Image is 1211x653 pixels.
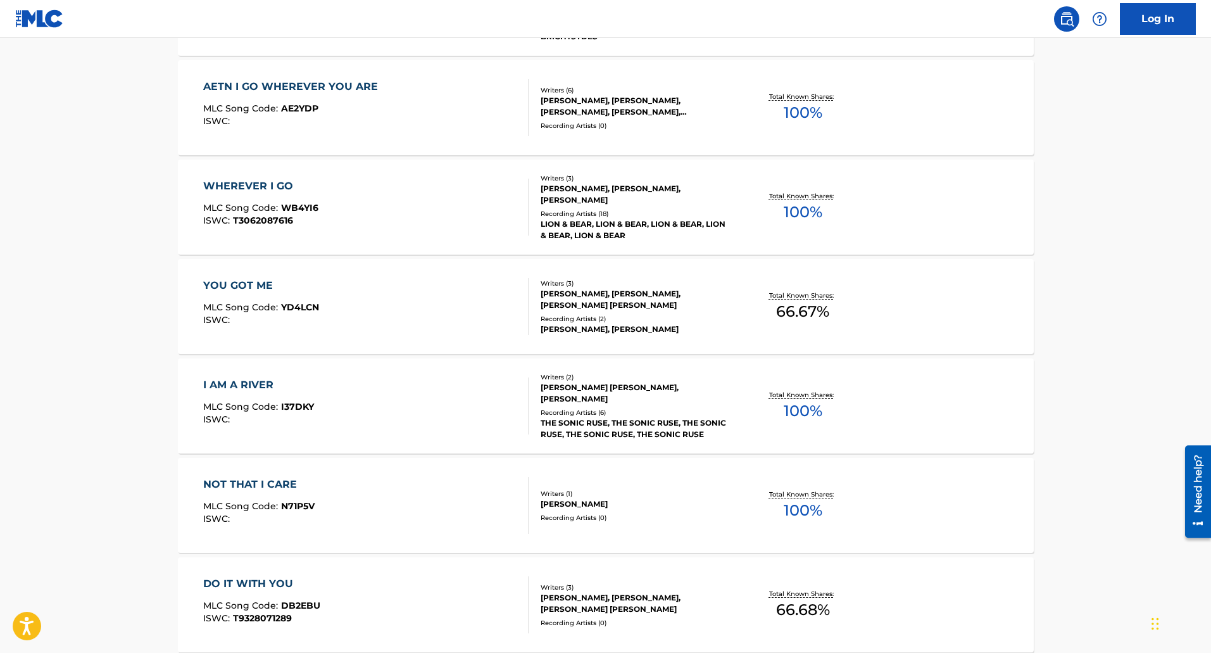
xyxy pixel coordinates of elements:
[541,86,732,95] div: Writers ( 6 )
[203,600,281,611] span: MLC Song Code :
[281,202,318,213] span: WB4YI6
[541,183,732,206] div: [PERSON_NAME], [PERSON_NAME], [PERSON_NAME]
[203,79,384,94] div: AETN I GO WHEREVER YOU ARE
[1120,3,1196,35] a: Log In
[1054,6,1079,32] a: Public Search
[541,408,732,417] div: Recording Artists ( 6 )
[776,300,829,323] span: 66.67 %
[541,583,732,592] div: Writers ( 3 )
[769,291,837,300] p: Total Known Shares:
[233,612,292,624] span: T9328071289
[541,121,732,130] div: Recording Artists ( 0 )
[281,600,320,611] span: DB2EBU
[178,259,1034,354] a: YOU GOT MEMLC Song Code:YD4LCNISWC:Writers (3)[PERSON_NAME], [PERSON_NAME], [PERSON_NAME] [PERSON...
[541,219,732,241] div: LION & BEAR, LION & BEAR, LION & BEAR, LION & BEAR, LION & BEAR
[541,372,732,382] div: Writers ( 2 )
[203,202,281,213] span: MLC Song Code :
[1176,440,1211,542] iframe: Resource Center
[178,458,1034,553] a: NOT THAT I CAREMLC Song Code:N71P5VISWC:Writers (1)[PERSON_NAME]Recording Artists (0)Total Known ...
[541,279,732,288] div: Writers ( 3 )
[769,191,837,201] p: Total Known Shares:
[541,618,732,628] div: Recording Artists ( 0 )
[178,358,1034,453] a: I AM A RIVERMLC Song Code:I37DKYISWC:Writers (2)[PERSON_NAME] [PERSON_NAME], [PERSON_NAME]Recordi...
[203,377,314,393] div: I AM A RIVER
[203,215,233,226] span: ISWC :
[203,513,233,524] span: ISWC :
[203,500,281,512] span: MLC Song Code :
[281,301,319,313] span: YD4LCN
[281,103,318,114] span: AE2YDP
[203,477,315,492] div: NOT THAT I CARE
[203,576,320,592] div: DO IT WITH YOU
[541,314,732,324] div: Recording Artists ( 2 )
[784,499,822,522] span: 100 %
[203,301,281,313] span: MLC Song Code :
[541,489,732,498] div: Writers ( 1 )
[784,101,822,124] span: 100 %
[178,60,1034,155] a: AETN I GO WHEREVER YOU AREMLC Song Code:AE2YDPISWC:Writers (6)[PERSON_NAME], [PERSON_NAME], [PERS...
[203,278,319,293] div: YOU GOT ME
[281,401,314,412] span: I37DKY
[541,209,732,219] div: Recording Artists ( 18 )
[784,400,822,422] span: 100 %
[769,490,837,499] p: Total Known Shares:
[1059,11,1074,27] img: search
[769,589,837,599] p: Total Known Shares:
[1087,6,1112,32] div: Help
[541,498,732,510] div: [PERSON_NAME]
[203,401,281,412] span: MLC Song Code :
[203,179,318,194] div: WHEREVER I GO
[203,612,233,624] span: ISWC :
[1148,592,1211,653] iframe: Chat Widget
[203,115,233,127] span: ISWC :
[541,592,732,615] div: [PERSON_NAME], [PERSON_NAME], [PERSON_NAME] [PERSON_NAME]
[15,10,64,28] img: MLC Logo
[281,500,315,512] span: N71P5V
[541,174,732,183] div: Writers ( 3 )
[776,599,830,621] span: 66.68 %
[769,92,837,101] p: Total Known Shares:
[784,201,822,224] span: 100 %
[178,160,1034,255] a: WHEREVER I GOMLC Song Code:WB4YI6ISWC:T3062087616Writers (3)[PERSON_NAME], [PERSON_NAME], [PERSON...
[541,417,732,440] div: THE SONIC RUSE, THE SONIC RUSE, THE SONIC RUSE, THE SONIC RUSE, THE SONIC RUSE
[541,288,732,311] div: [PERSON_NAME], [PERSON_NAME], [PERSON_NAME] [PERSON_NAME]
[769,390,837,400] p: Total Known Shares:
[203,414,233,425] span: ISWC :
[178,557,1034,652] a: DO IT WITH YOUMLC Song Code:DB2EBUISWC:T9328071289Writers (3)[PERSON_NAME], [PERSON_NAME], [PERSO...
[541,382,732,405] div: [PERSON_NAME] [PERSON_NAME], [PERSON_NAME]
[203,314,233,326] span: ISWC :
[1092,11,1107,27] img: help
[541,95,732,118] div: [PERSON_NAME], [PERSON_NAME], [PERSON_NAME], [PERSON_NAME], [PERSON_NAME], [PERSON_NAME] [PERSON_...
[1151,605,1159,643] div: Drag
[233,215,293,226] span: T3062087616
[203,103,281,114] span: MLC Song Code :
[541,513,732,523] div: Recording Artists ( 0 )
[541,324,732,335] div: [PERSON_NAME], [PERSON_NAME]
